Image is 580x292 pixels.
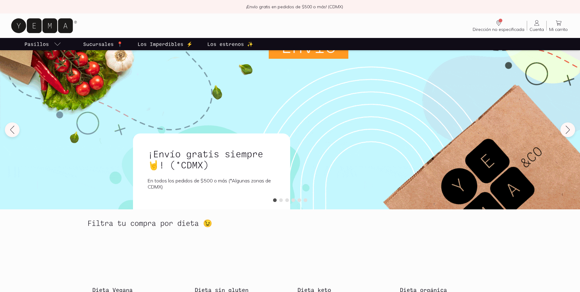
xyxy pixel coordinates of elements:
[87,219,212,227] h2: Filtra tu compra por dieta 😉
[547,19,570,32] a: Mi carrito
[206,38,254,50] a: Los estrenos ✨
[246,4,343,10] p: ¡Envío gratis en pedidos de $500 o más! (CDMX)
[473,27,524,32] span: Dirección no especificada
[82,38,124,50] a: Sucursales 📍
[190,237,288,281] img: Dieta sin gluten
[83,40,123,48] p: Sucursales 📍
[237,4,242,9] img: check
[148,148,275,170] h1: ¡Envío gratis siempre🤘! (*CDMX)
[470,19,527,32] a: Dirección no especificada
[148,178,275,190] p: En todos los pedidos de $500 o más (*Algunas zonas de CDMX)
[87,237,185,281] img: Dieta Vegana
[293,237,390,281] img: Dieta keto
[24,40,49,48] p: Pasillos
[207,40,253,48] p: Los estrenos ✨
[23,38,62,50] a: pasillo-todos-link
[530,27,544,32] span: Cuenta
[136,38,194,50] a: Los Imperdibles ⚡️
[395,237,493,281] img: Dieta orgánica
[549,27,568,32] span: Mi carrito
[138,40,193,48] p: Los Imperdibles ⚡️
[527,19,546,32] a: Cuenta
